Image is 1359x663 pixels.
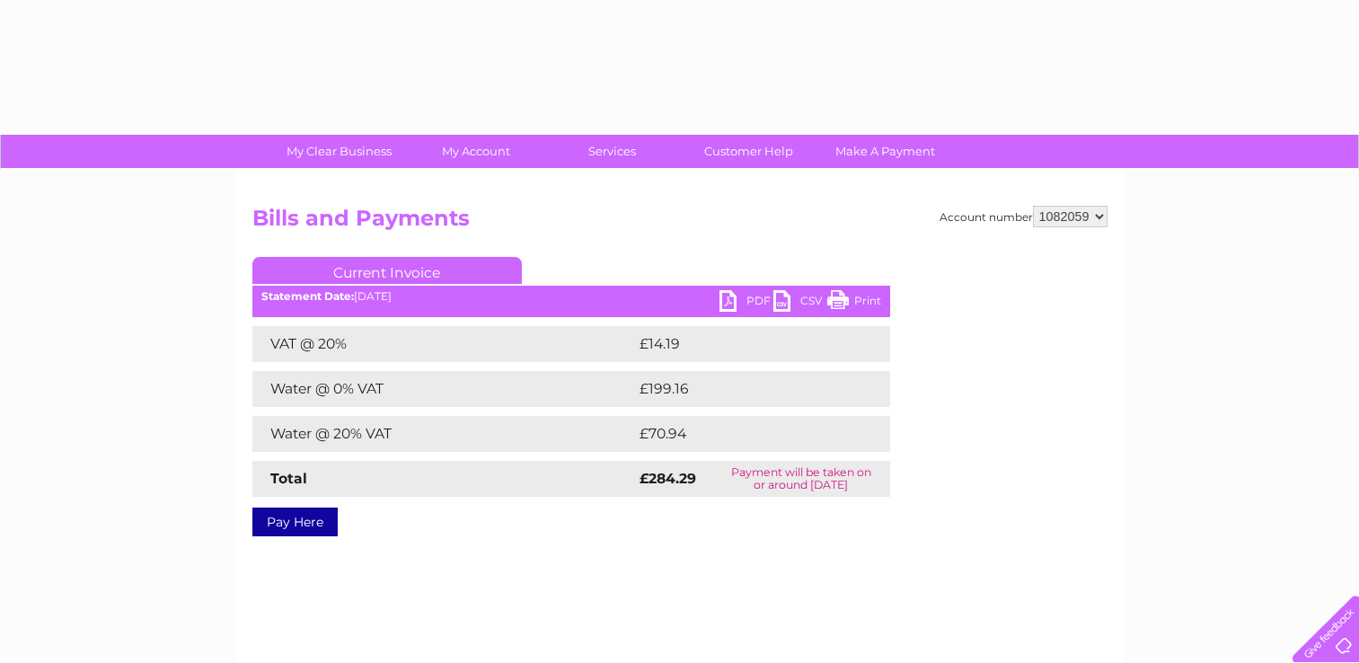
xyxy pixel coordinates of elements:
div: [DATE] [252,290,890,303]
strong: £284.29 [640,470,696,487]
a: Services [538,135,686,168]
h2: Bills and Payments [252,206,1107,240]
a: Print [827,290,881,316]
a: CSV [773,290,827,316]
b: Statement Date: [261,289,354,303]
div: Account number [940,206,1107,227]
a: PDF [719,290,773,316]
td: £199.16 [635,371,856,407]
td: Water @ 0% VAT [252,371,635,407]
a: My Account [402,135,550,168]
strong: Total [270,470,307,487]
a: Pay Here [252,508,338,536]
a: My Clear Business [265,135,413,168]
td: £70.94 [635,416,855,452]
a: Current Invoice [252,257,522,284]
a: Make A Payment [811,135,959,168]
td: £14.19 [635,326,851,362]
td: VAT @ 20% [252,326,635,362]
td: Payment will be taken on or around [DATE] [712,461,889,497]
a: Customer Help [675,135,823,168]
td: Water @ 20% VAT [252,416,635,452]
